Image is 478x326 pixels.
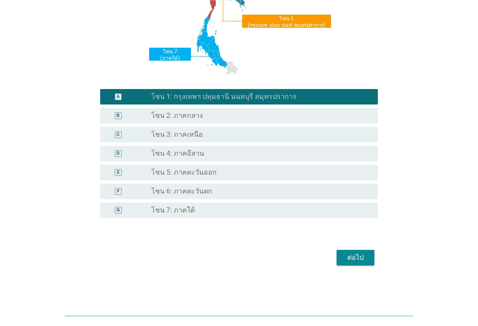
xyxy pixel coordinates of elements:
label: โซน 4: ภาคอีสาน [151,149,204,158]
div: E [117,169,119,176]
div: D [116,150,119,157]
div: C [116,131,119,138]
div: B [116,112,119,120]
label: โซน 5: ภาคตะวันออก [151,168,217,177]
div: A [116,93,119,101]
label: โซน 3: ภาคเหนือ [151,130,203,139]
div: G [116,207,120,214]
button: ต่อไป [337,250,374,265]
div: ต่อไป [343,252,368,263]
label: โซน 6: ภาคตะวันตก [151,187,212,196]
label: โซน 2: ภาคกลาง [151,111,203,120]
label: โซน 7: ภาคใต้ [151,206,195,215]
div: F [117,188,119,195]
label: โซน 1: กรุงเทพฯ ปทุมธานี นนทบุรี สมุทรปราการ [151,92,297,101]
